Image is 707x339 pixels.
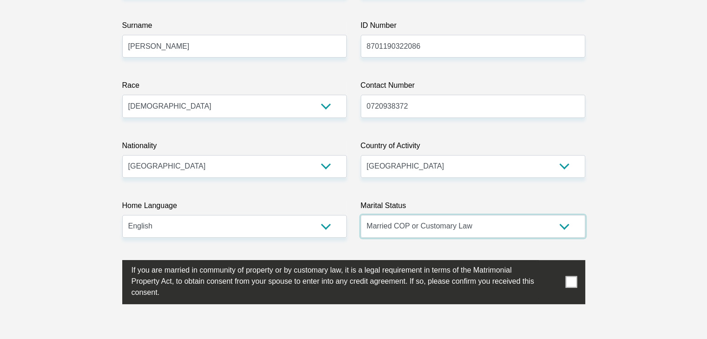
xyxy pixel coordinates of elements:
input: ID Number [361,35,585,58]
label: Marital Status [361,200,585,215]
label: Contact Number [361,80,585,95]
label: Race [122,80,347,95]
input: Contact Number [361,95,585,117]
label: Country of Activity [361,140,585,155]
label: Surname [122,20,347,35]
input: Surname [122,35,347,58]
label: Home Language [122,200,347,215]
label: Nationality [122,140,347,155]
label: If you are married in community of property or by customary law, it is a legal requirement in ter... [122,260,539,300]
label: ID Number [361,20,585,35]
